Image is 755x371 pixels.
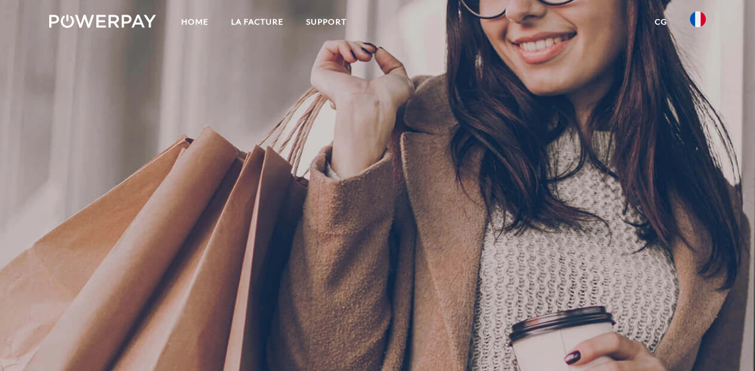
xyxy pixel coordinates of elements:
[690,11,706,27] img: fr
[643,10,679,34] a: CG
[49,15,156,28] img: logo-powerpay-white.svg
[220,10,295,34] a: LA FACTURE
[295,10,358,34] a: Support
[170,10,220,34] a: Home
